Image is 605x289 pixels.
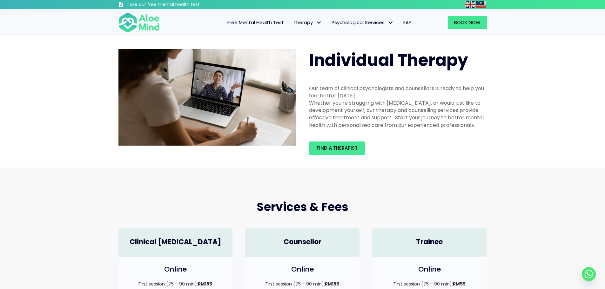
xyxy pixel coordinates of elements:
strong: RM195 [325,281,339,287]
h4: Online [379,265,480,274]
span: Therapy [293,19,322,26]
a: Find a therapist [309,141,365,155]
p: First session (75 – 90 min): [252,281,353,287]
span: Book Now [454,19,481,26]
span: EAP [403,19,412,26]
span: Psychological Services [332,19,394,26]
img: en [465,1,475,8]
a: Whatsapp [582,267,596,281]
h4: Clinical [MEDICAL_DATA] [125,237,226,247]
img: Aloe mind Logo [118,12,160,33]
h4: Online [252,265,353,274]
div: Our team of clinical psychologists and counsellors is ready to help you feel better [DATE]. [309,85,487,99]
a: Free Mental Health Test [223,16,289,29]
h4: Online [125,265,226,274]
a: English [465,1,476,8]
p: First session (75 – 90 min): [125,281,226,287]
span: Find a therapist [317,145,358,151]
span: Individual Therapy [309,49,468,72]
p: First session (75 – 90 min): [379,281,480,287]
div: Whether you're struggling with [MEDICAL_DATA], or would just like to development yourself, our th... [309,99,487,129]
a: TherapyTherapy: submenu [289,16,327,29]
img: Therapy online individual [118,49,296,146]
a: Psychological ServicesPsychological Services: submenu [327,16,399,29]
h3: Take our free mental health test [127,2,234,8]
span: Psychological Services: submenu [386,18,395,27]
nav: Menu [168,16,416,29]
h4: Trainee [379,237,480,247]
span: Free Mental Health Test [227,19,284,26]
a: Malay [476,1,487,8]
span: Therapy: submenu [314,18,324,27]
a: Take our free mental health test [118,2,234,9]
strong: RM55 [453,281,466,287]
img: ms [476,1,486,8]
a: Book Now [448,16,487,29]
span: Services & Fees [257,199,348,215]
h4: Counsellor [252,237,353,247]
a: EAP [399,16,416,29]
strong: RM195 [198,281,212,287]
